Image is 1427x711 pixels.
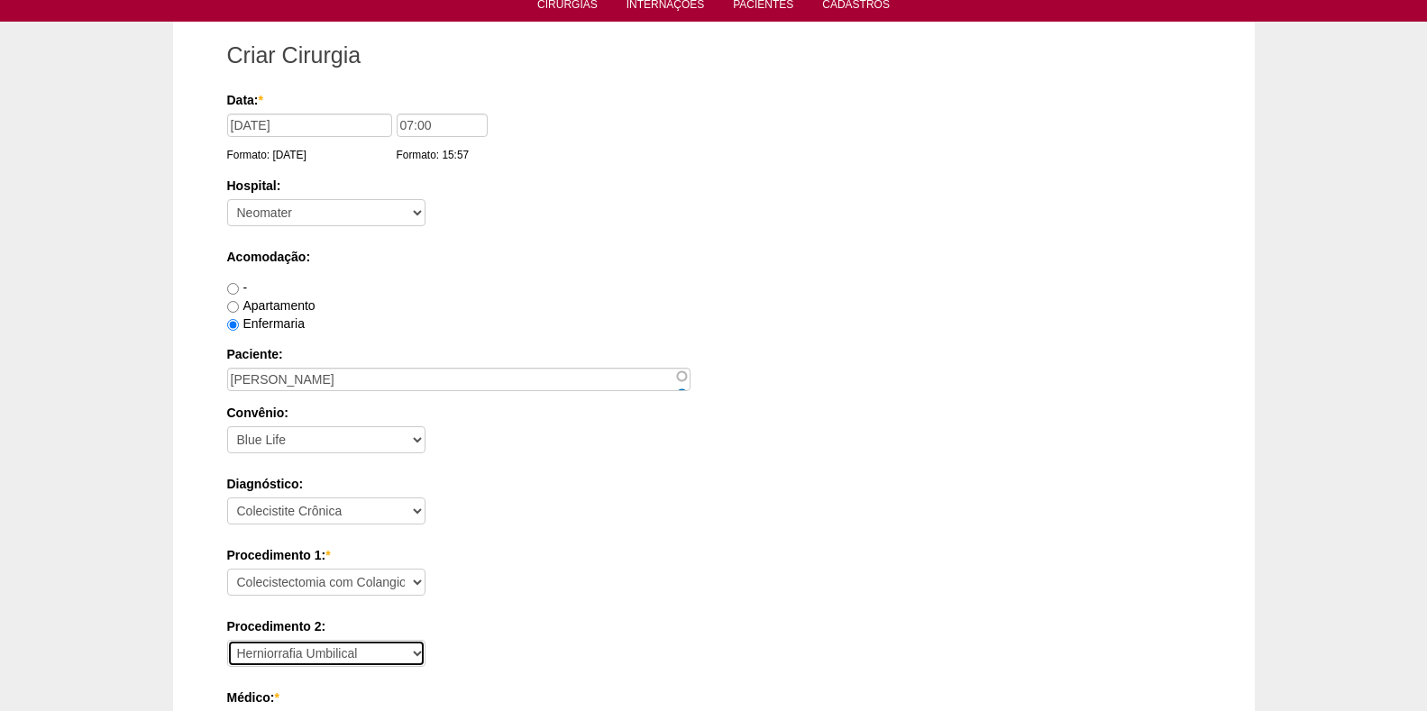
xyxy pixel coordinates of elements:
label: - [227,280,248,295]
label: Data: [227,91,1194,109]
label: Apartamento [227,298,316,313]
div: Formato: 15:57 [397,146,492,164]
span: Este campo é obrigatório. [274,690,279,705]
input: Apartamento [227,301,239,313]
label: Acomodação: [227,248,1201,266]
label: Convênio: [227,404,1201,422]
input: Enfermaria [227,319,239,331]
label: Procedimento 2: [227,617,1201,635]
label: Médico: [227,688,1201,706]
label: Paciente: [227,345,1201,363]
label: Diagnóstico: [227,475,1201,493]
span: Este campo é obrigatório. [325,548,330,562]
input: - [227,283,239,295]
div: Formato: [DATE] [227,146,397,164]
span: Este campo é obrigatório. [259,93,263,107]
label: Enfermaria [227,316,305,331]
label: Procedimento 1: [227,546,1201,564]
h1: Criar Cirurgia [227,44,1201,67]
label: Hospital: [227,177,1201,195]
